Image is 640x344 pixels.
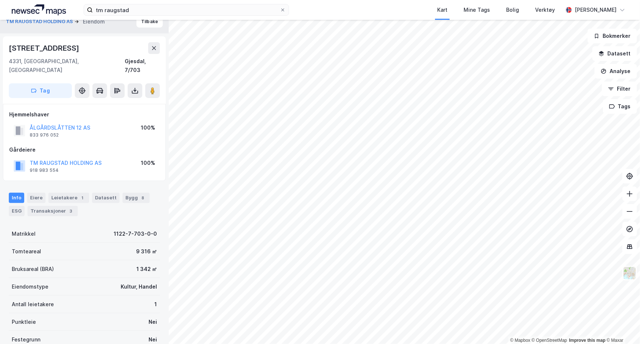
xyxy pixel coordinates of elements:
[602,82,637,96] button: Filter
[122,193,150,203] div: Bygg
[93,4,280,15] input: Søk på adresse, matrikkel, gårdeiere, leietakere eller personer
[603,309,640,344] div: Kontrollprogram for chat
[121,282,157,291] div: Kultur, Handel
[12,229,36,238] div: Matrikkel
[27,193,45,203] div: Eiere
[149,335,157,344] div: Nei
[125,57,160,75] div: Gjesdal, 7/703
[569,338,606,343] a: Improve this map
[595,64,637,79] button: Analyse
[30,132,59,138] div: 833 976 052
[92,193,120,203] div: Datasett
[9,110,160,119] div: Hjemmelshaver
[9,145,160,154] div: Gårdeiere
[136,16,163,28] button: Tilbake
[28,206,78,216] div: Transaksjoner
[30,167,59,173] div: 918 983 554
[12,247,41,256] div: Tomteareal
[603,309,640,344] iframe: Chat Widget
[464,6,490,14] div: Mine Tags
[79,194,86,202] div: 1
[603,99,637,114] button: Tags
[114,229,157,238] div: 1122-7-703-0-0
[9,83,72,98] button: Tag
[9,206,25,216] div: ESG
[506,6,519,14] div: Bolig
[154,300,157,309] div: 1
[48,193,89,203] div: Leietakere
[9,57,125,75] div: 4331, [GEOGRAPHIC_DATA], [GEOGRAPHIC_DATA]
[9,193,24,203] div: Info
[141,123,155,132] div: 100%
[9,42,81,54] div: [STREET_ADDRESS]
[535,6,555,14] div: Verktøy
[149,318,157,326] div: Nei
[437,6,447,14] div: Kart
[12,282,48,291] div: Eiendomstype
[136,265,157,274] div: 1 342 ㎡
[139,194,147,202] div: 8
[136,247,157,256] div: 9 316 ㎡
[575,6,617,14] div: [PERSON_NAME]
[83,17,105,26] div: Eiendom
[588,29,637,43] button: Bokmerker
[623,266,637,280] img: Z
[532,338,567,343] a: OpenStreetMap
[6,18,74,25] button: TM RAUGSTAD HOLDING AS
[12,318,36,326] div: Punktleie
[141,159,155,167] div: 100%
[67,207,75,215] div: 3
[12,265,54,274] div: Bruksareal (BRA)
[592,46,637,61] button: Datasett
[12,300,54,309] div: Antall leietakere
[12,335,40,344] div: Festegrunn
[12,4,66,15] img: logo.a4113a55bc3d86da70a041830d287a7e.svg
[510,338,530,343] a: Mapbox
